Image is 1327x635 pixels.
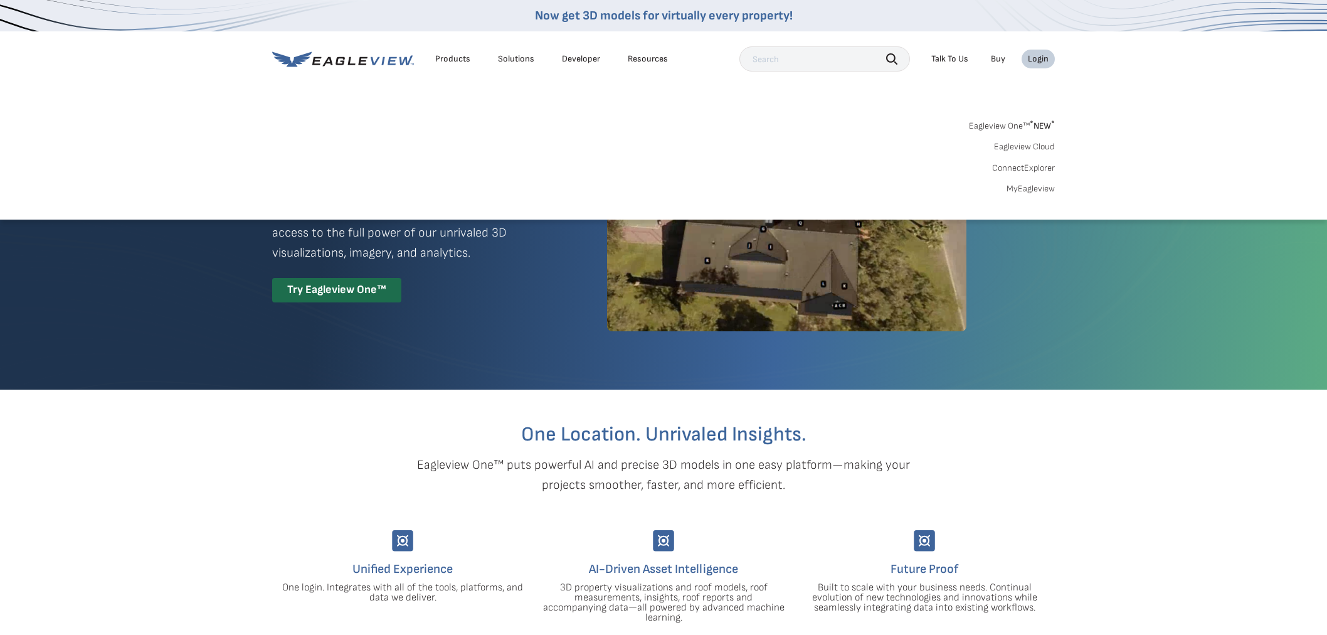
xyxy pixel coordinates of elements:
[282,559,524,579] h4: Unified Experience
[914,530,935,552] img: Group-9744.svg
[535,8,793,23] a: Now get 3D models for virtually every property!
[282,583,524,603] p: One login. Integrates with all of the tools, platforms, and data we deliver.
[498,53,534,65] div: Solutions
[739,46,910,72] input: Search
[1028,53,1049,65] div: Login
[562,53,600,65] a: Developer
[435,53,470,65] div: Products
[991,53,1005,65] a: Buy
[542,583,785,623] p: 3D property visualizations and roof models, roof measurements, insights, roof reports and accompa...
[1030,120,1055,131] span: NEW
[395,455,932,495] p: Eagleview One™ puts powerful AI and precise 3D models in one easy platform—making your projects s...
[969,117,1055,131] a: Eagleview One™*NEW*
[272,203,562,263] p: A premium digital experience that provides seamless access to the full power of our unrivaled 3D ...
[803,559,1045,579] h4: Future Proof
[653,530,674,552] img: Group-9744.svg
[994,141,1055,152] a: Eagleview Cloud
[392,530,413,552] img: Group-9744.svg
[628,53,668,65] div: Resources
[931,53,968,65] div: Talk To Us
[282,425,1045,445] h2: One Location. Unrivaled Insights.
[542,559,785,579] h4: AI-Driven Asset Intelligence
[803,583,1045,613] p: Built to scale with your business needs. Continual evolution of new technologies and innovations ...
[272,278,401,302] div: Try Eagleview One™
[1007,183,1055,195] a: MyEagleview
[992,163,1055,174] a: ConnectExplorer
